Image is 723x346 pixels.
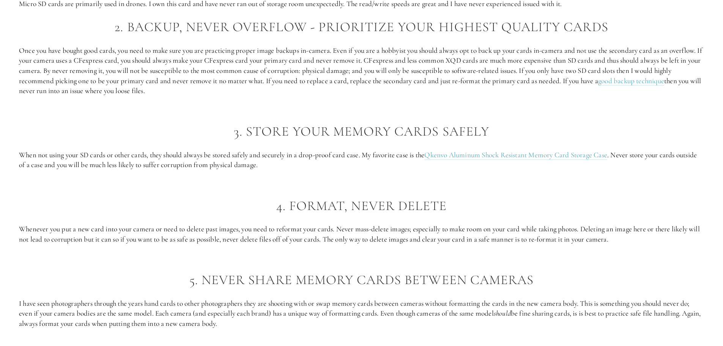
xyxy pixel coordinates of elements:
p: I have seen photographers through the years hand cards to other photographers they are shooting w... [19,299,704,329]
a: Qkenvo Aluminum Shock Resistant Memory Card Storage Case [424,150,607,160]
h2: 2. Backup, never overflow - prioritize your highest quality cards [19,20,704,35]
a: good backup technique [598,76,664,86]
p: Whenever you put a new card into your camera or need to delete past images, you need to reformat ... [19,224,704,244]
h2: 4. Format, never delete [19,199,704,213]
h2: 5. Never share memory cards between cameras [19,273,704,288]
p: When not using your SD cards or other cards, they should always be stored safely and securely in ... [19,150,704,170]
em: should [494,309,511,318]
h2: 3. Store your memory cards safely [19,124,704,139]
p: Once you have bought good cards, you need to make sure you are practicing proper image backups in... [19,46,704,96]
